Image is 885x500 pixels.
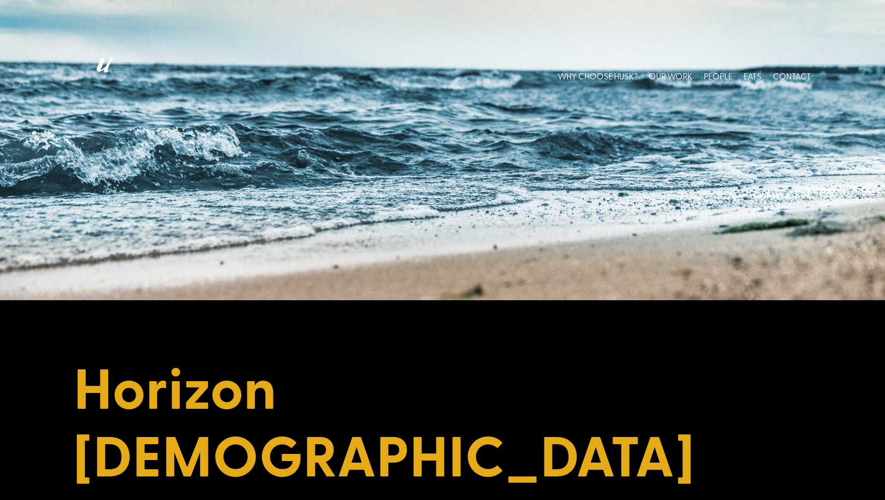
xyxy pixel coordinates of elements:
[773,53,811,99] a: CONTACT
[744,53,762,99] a: EATS
[74,353,811,493] h1: Horizon [DEMOGRAPHIC_DATA]
[558,53,638,99] a: WHY CHOOSE HUSK?
[704,53,732,99] a: PEOPLE
[74,53,130,99] img: Husk logo
[649,53,692,99] a: OUR WORK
